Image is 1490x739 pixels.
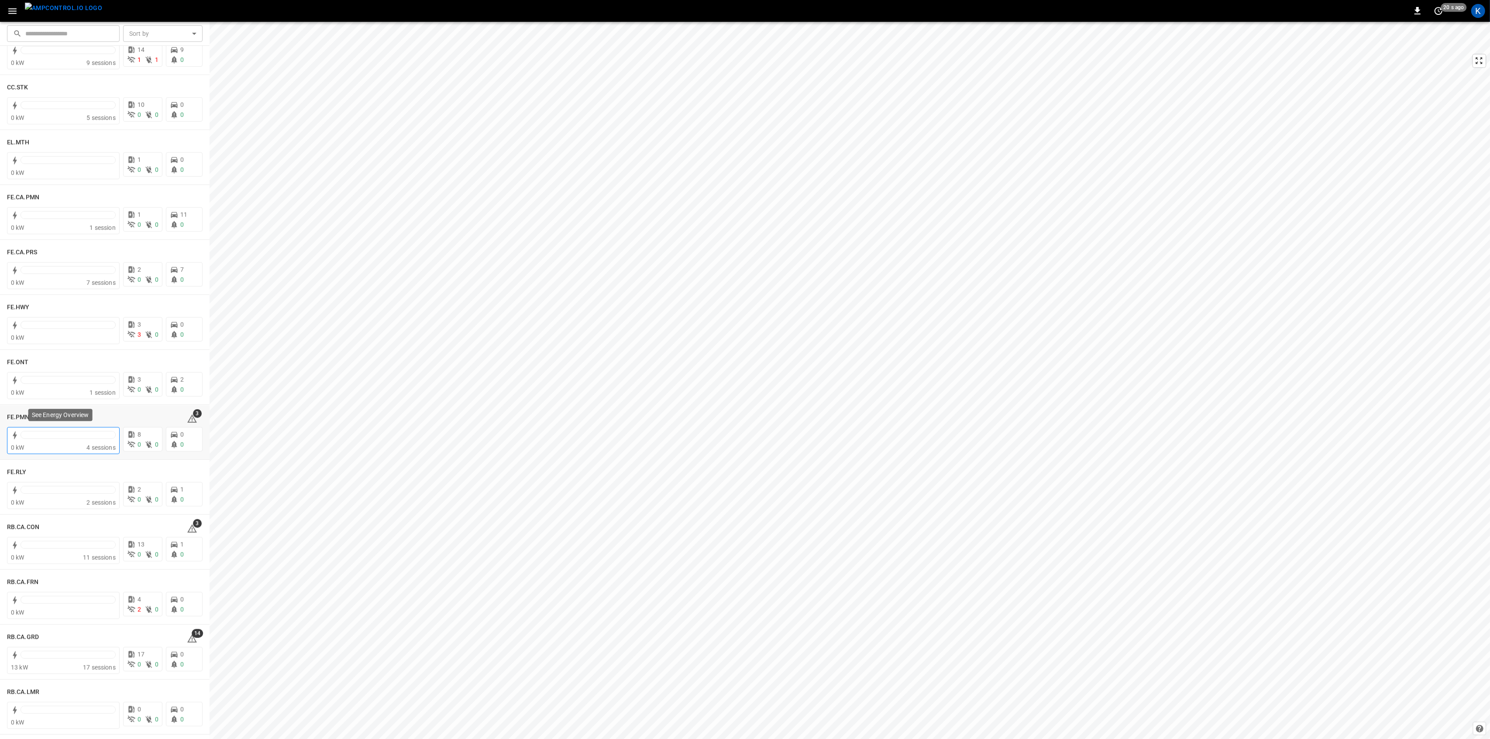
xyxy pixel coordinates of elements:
span: 0 [180,56,184,63]
span: 0 [180,166,184,173]
span: 3 [193,409,202,418]
span: 0 [155,496,158,503]
span: 0 [138,111,141,118]
span: 0 [180,221,184,228]
span: 0 [180,596,184,603]
span: 0 [180,651,184,658]
button: set refresh interval [1432,4,1445,18]
span: 0 [180,606,184,613]
span: 2 sessions [86,499,116,506]
span: 0 [180,101,184,108]
span: 1 session [89,389,115,396]
h6: FE.ONT [7,358,29,367]
h6: FE.CA.PMN [7,193,39,202]
span: 0 [138,441,141,448]
span: 0 [180,496,184,503]
span: 0 kW [11,389,24,396]
h6: RB.CA.CON [7,523,39,532]
span: 13 kW [11,664,28,671]
span: 4 [138,596,141,603]
span: 0 kW [11,334,24,341]
span: 0 [155,606,158,613]
span: 2 [180,376,184,383]
span: 0 [138,551,141,558]
span: 0 kW [11,609,24,616]
span: 0 kW [11,169,24,176]
span: 3 [138,376,141,383]
span: 0 [138,386,141,393]
span: 0 [155,331,158,338]
span: 0 [180,551,184,558]
span: 0 kW [11,499,24,506]
span: 10 [138,101,145,108]
span: 1 [138,56,141,63]
span: 0 [138,276,141,283]
h6: FE.RLY [7,468,27,477]
span: 0 [180,716,184,723]
span: 0 [155,276,158,283]
span: 0 [138,706,141,713]
span: 0 [138,661,141,668]
span: 9 sessions [86,59,116,66]
div: profile-icon [1471,4,1485,18]
p: See Energy Overview [32,411,89,419]
h6: CC.STK [7,83,28,92]
span: 0 [180,661,184,668]
span: 0 [180,156,184,163]
span: 0 [180,706,184,713]
span: 1 [155,56,158,63]
h6: RB.CA.GRD [7,633,39,642]
span: 0 kW [11,719,24,726]
span: 1 [138,211,141,218]
span: 20 s ago [1441,3,1467,12]
span: 0 [155,386,158,393]
span: 7 sessions [86,279,116,286]
span: 1 [138,156,141,163]
span: 14 [192,629,203,638]
span: 2 [138,486,141,493]
span: 0 kW [11,279,24,286]
span: 0 [138,496,141,503]
span: 0 [155,221,158,228]
span: 0 [180,276,184,283]
h6: RB.CA.LMR [7,688,39,697]
span: 0 [180,431,184,438]
h6: FE.CA.PRS [7,248,37,257]
span: 0 kW [11,59,24,66]
h6: EL.MTH [7,138,30,147]
span: 0 [180,321,184,328]
span: 0 [155,441,158,448]
span: 0 [180,331,184,338]
span: 17 sessions [83,664,116,671]
h6: RB.CA.FRN [7,578,38,587]
span: 14 [138,46,145,53]
span: 0 [180,111,184,118]
span: 17 [138,651,145,658]
span: 0 [138,166,141,173]
h6: FE.HWY [7,303,30,312]
span: 0 kW [11,444,24,451]
span: 0 [155,111,158,118]
span: 8 [138,431,141,438]
span: 4 sessions [86,444,116,451]
span: 3 [193,519,202,528]
span: 1 session [89,224,115,231]
span: 3 [138,321,141,328]
span: 1 [180,541,184,548]
span: 9 [180,46,184,53]
span: 0 kW [11,554,24,561]
span: 3 [138,331,141,338]
span: 1 [180,486,184,493]
span: 0 [155,661,158,668]
span: 11 [180,211,187,218]
span: 0 [138,716,141,723]
span: 0 [155,166,158,173]
h6: FE.PMN [7,413,30,422]
span: 13 [138,541,145,548]
span: 0 [155,716,158,723]
span: 0 kW [11,224,24,231]
span: 11 sessions [83,554,116,561]
span: 0 [155,551,158,558]
span: 0 [180,386,184,393]
span: 0 [180,441,184,448]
